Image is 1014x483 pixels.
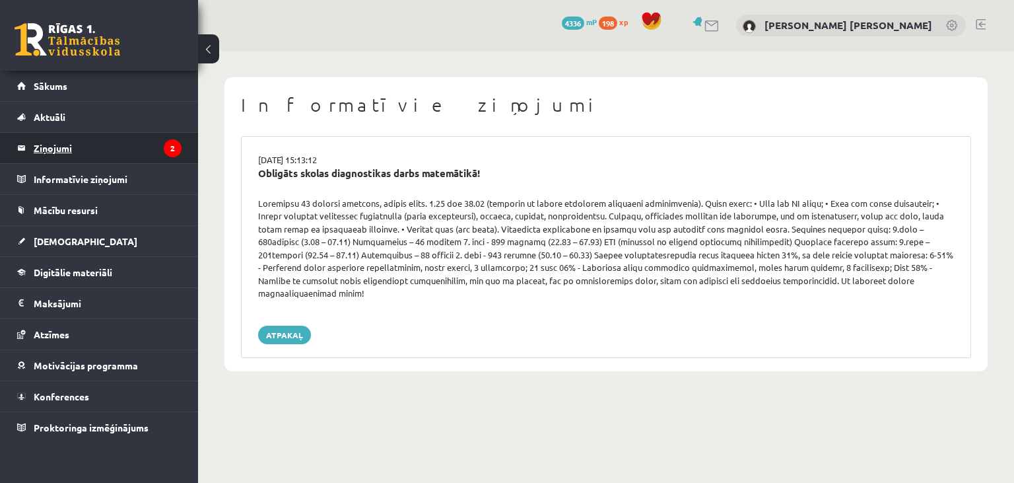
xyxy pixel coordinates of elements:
a: Aktuāli [17,102,182,132]
a: Proktoringa izmēģinājums [17,412,182,443]
span: Motivācijas programma [34,359,138,371]
a: [PERSON_NAME] [PERSON_NAME] [764,19,932,32]
a: Digitālie materiāli [17,257,182,287]
span: Digitālie materiāli [34,266,112,278]
a: Mācību resursi [17,195,182,225]
legend: Maksājumi [34,288,182,318]
div: Loremipsu 43 dolorsi ametcons, adipis elits. 1.25 doe 38.02 (temporin ut labore etdolorem aliquae... [248,197,964,300]
span: Proktoringa izmēģinājums [34,422,149,433]
a: Atzīmes [17,319,182,350]
span: Konferences [34,390,89,402]
a: [DEMOGRAPHIC_DATA] [17,226,182,256]
div: Obligāts skolas diagnostikas darbs matemātikā! [258,166,954,181]
span: Atzīmes [34,328,69,340]
img: Emīlija Krista Bērziņa [743,20,756,33]
a: 198 xp [599,17,634,27]
legend: Ziņojumi [34,133,182,163]
span: mP [586,17,597,27]
a: Informatīvie ziņojumi [17,164,182,194]
a: Atpakaļ [258,326,311,344]
span: 198 [599,17,617,30]
span: xp [619,17,628,27]
h1: Informatīvie ziņojumi [241,94,971,116]
span: Aktuāli [34,111,65,123]
a: Motivācijas programma [17,350,182,381]
a: Konferences [17,381,182,412]
a: Sākums [17,71,182,101]
span: Mācību resursi [34,204,98,216]
span: Sākums [34,80,67,92]
span: 4336 [562,17,584,30]
a: Rīgas 1. Tālmācības vidusskola [15,23,120,56]
a: Maksājumi [17,288,182,318]
legend: Informatīvie ziņojumi [34,164,182,194]
span: [DEMOGRAPHIC_DATA] [34,235,137,247]
a: 4336 mP [562,17,597,27]
i: 2 [164,139,182,157]
div: [DATE] 15:13:12 [248,153,964,167]
a: Ziņojumi2 [17,133,182,163]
